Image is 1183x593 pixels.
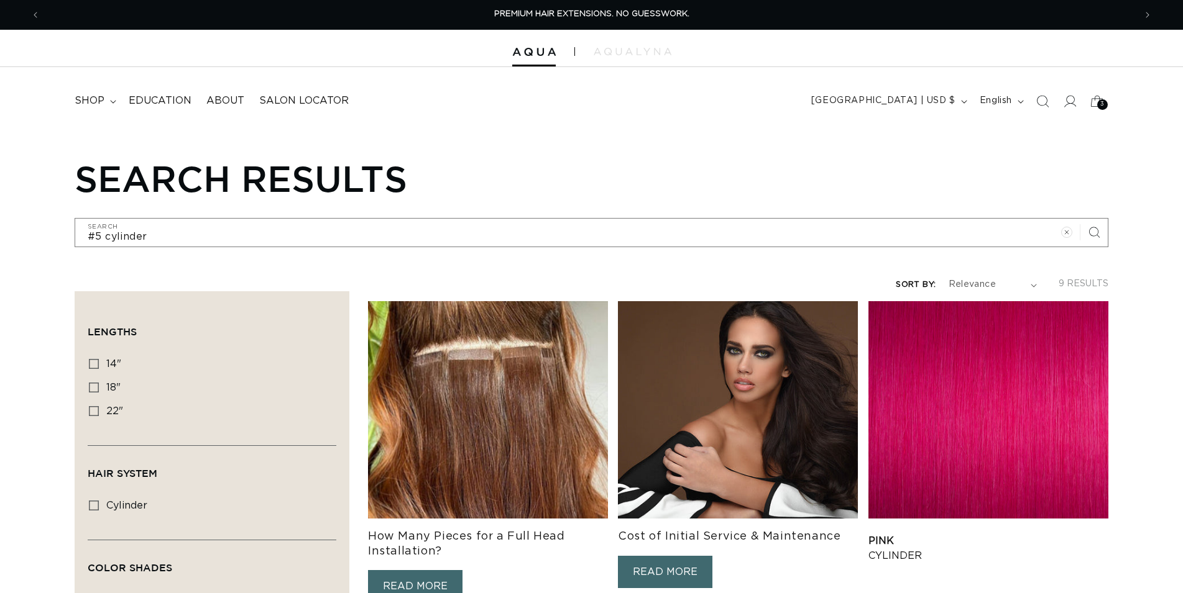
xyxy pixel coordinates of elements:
summary: shop [67,87,121,115]
a: Pink Cylinder [868,533,1108,563]
button: English [972,89,1029,113]
img: How Many Pieces for a Full Head Installation? [368,301,608,518]
h1: Search results [75,157,1108,199]
h3: How Many Pieces for a Full Head Installation? [368,530,608,559]
label: Sort by: [896,281,936,289]
h3: Cost of Initial Service & Maintenance [618,530,858,544]
span: Color Shades [88,562,172,573]
span: Lengths [88,326,137,337]
img: Aqua Hair Extensions [512,48,556,57]
a: Salon Locator [252,87,356,115]
span: shop [75,94,104,107]
a: About [199,87,252,115]
span: 3 [1100,99,1105,110]
summary: Lengths (0 selected) [88,304,336,349]
summary: Search [1029,88,1056,115]
button: Next announcement [1134,3,1161,27]
a: READ MORE [618,556,712,589]
span: Hair System [88,468,157,479]
span: 9 results [1059,279,1108,288]
button: [GEOGRAPHIC_DATA] | USD $ [804,89,972,113]
span: 18" [106,383,121,392]
span: cylinder [106,500,147,510]
span: 14" [106,359,121,369]
span: Salon Locator [259,94,349,107]
a: Education [121,87,199,115]
img: Cost of Initial Service and Maintenance [618,301,858,518]
summary: Color Shades (0 selected) [88,540,336,585]
span: Education [129,94,191,107]
span: PREMIUM HAIR EXTENSIONS. NO GUESSWORK. [494,10,689,18]
input: Search [75,219,1108,247]
summary: Hair System (0 selected) [88,446,336,491]
span: About [206,94,244,107]
span: English [980,94,1012,107]
button: Previous announcement [22,3,49,27]
button: Search [1080,219,1108,246]
span: 22" [106,406,123,416]
img: aqualyna.com [594,48,671,55]
button: Clear search term [1053,219,1080,246]
span: [GEOGRAPHIC_DATA] | USD $ [811,94,955,107]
